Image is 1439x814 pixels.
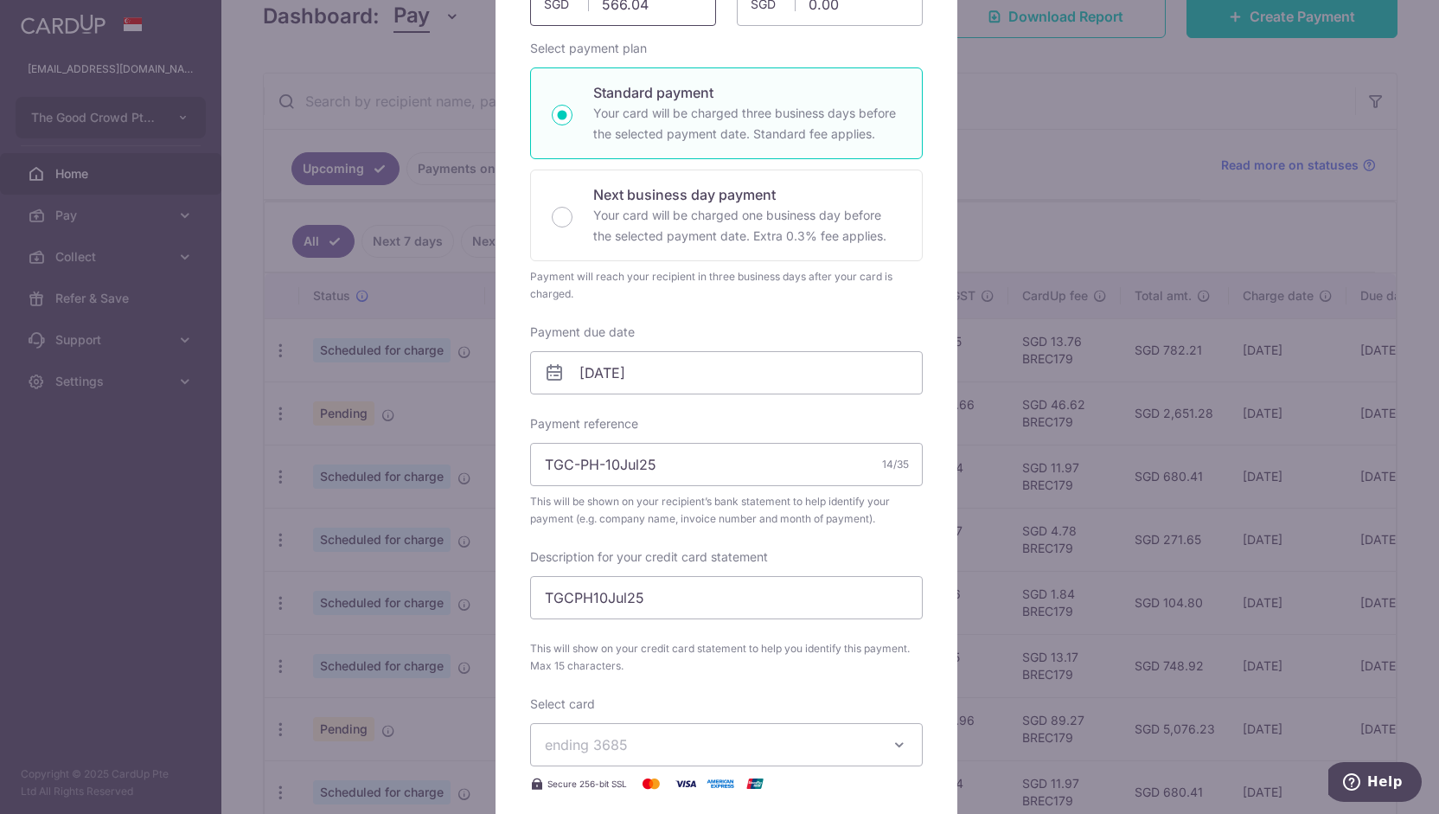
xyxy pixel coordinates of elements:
label: Select payment plan [530,40,647,57]
label: Payment reference [530,415,638,433]
iframe: Opens a widget where you can find more information [1328,762,1422,805]
p: Next business day payment [593,184,901,205]
div: 14/35 [882,456,909,473]
label: Description for your credit card statement [530,548,768,566]
button: ending 3685 [530,723,923,766]
span: Secure 256-bit SSL [547,777,627,791]
input: DD / MM / YYYY [530,351,923,394]
span: This will be shown on your recipient’s bank statement to help identify your payment (e.g. company... [530,493,923,528]
label: Payment due date [530,324,635,341]
img: Mastercard [634,773,668,794]
span: This will show on your credit card statement to help you identify this payment. Max 15 characters. [530,640,923,675]
img: American Express [703,773,738,794]
label: Select card [530,695,595,713]
p: Standard payment [593,82,901,103]
img: UnionPay [738,773,772,794]
img: Visa [668,773,703,794]
span: ending 3685 [545,736,628,753]
div: Payment will reach your recipient in three business days after your card is charged. [530,268,923,303]
p: Your card will be charged one business day before the selected payment date. Extra 0.3% fee applies. [593,205,901,247]
p: Your card will be charged three business days before the selected payment date. Standard fee appl... [593,103,901,144]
